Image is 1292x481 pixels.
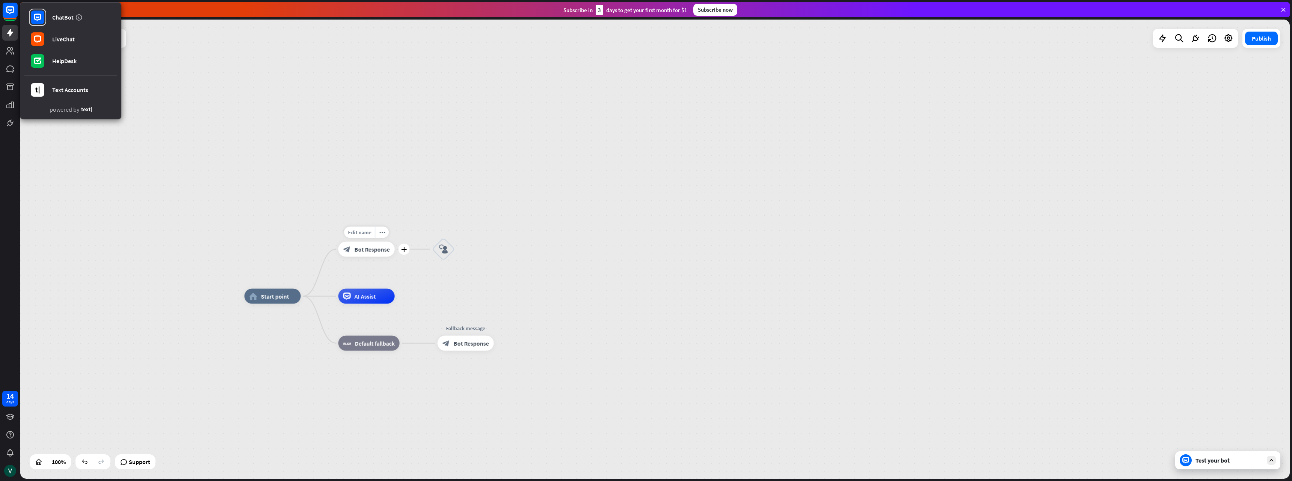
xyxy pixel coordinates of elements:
[343,246,351,253] i: block_bot_response
[563,5,687,15] div: Subscribe in days to get your first month for $1
[379,229,385,235] i: more_horiz
[1195,457,1263,464] div: Test your bot
[439,245,448,254] i: block_user_input
[261,293,289,300] span: Start point
[6,393,14,399] div: 14
[693,4,737,16] div: Subscribe now
[355,246,390,253] span: Bot Response
[454,340,489,347] span: Bot Response
[355,340,395,347] span: Default fallback
[50,456,68,468] div: 100%
[6,399,14,405] div: days
[129,456,150,468] span: Support
[249,293,257,300] i: home_2
[355,293,376,300] span: AI Assist
[343,340,351,347] i: block_fallback
[348,229,371,236] span: Edit name
[596,5,603,15] div: 3
[442,340,450,347] i: block_bot_response
[2,391,18,407] a: 14 days
[401,247,407,252] i: plus
[432,325,500,332] div: Fallback message
[1245,32,1278,45] button: Publish
[6,3,29,26] button: Open LiveChat chat widget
